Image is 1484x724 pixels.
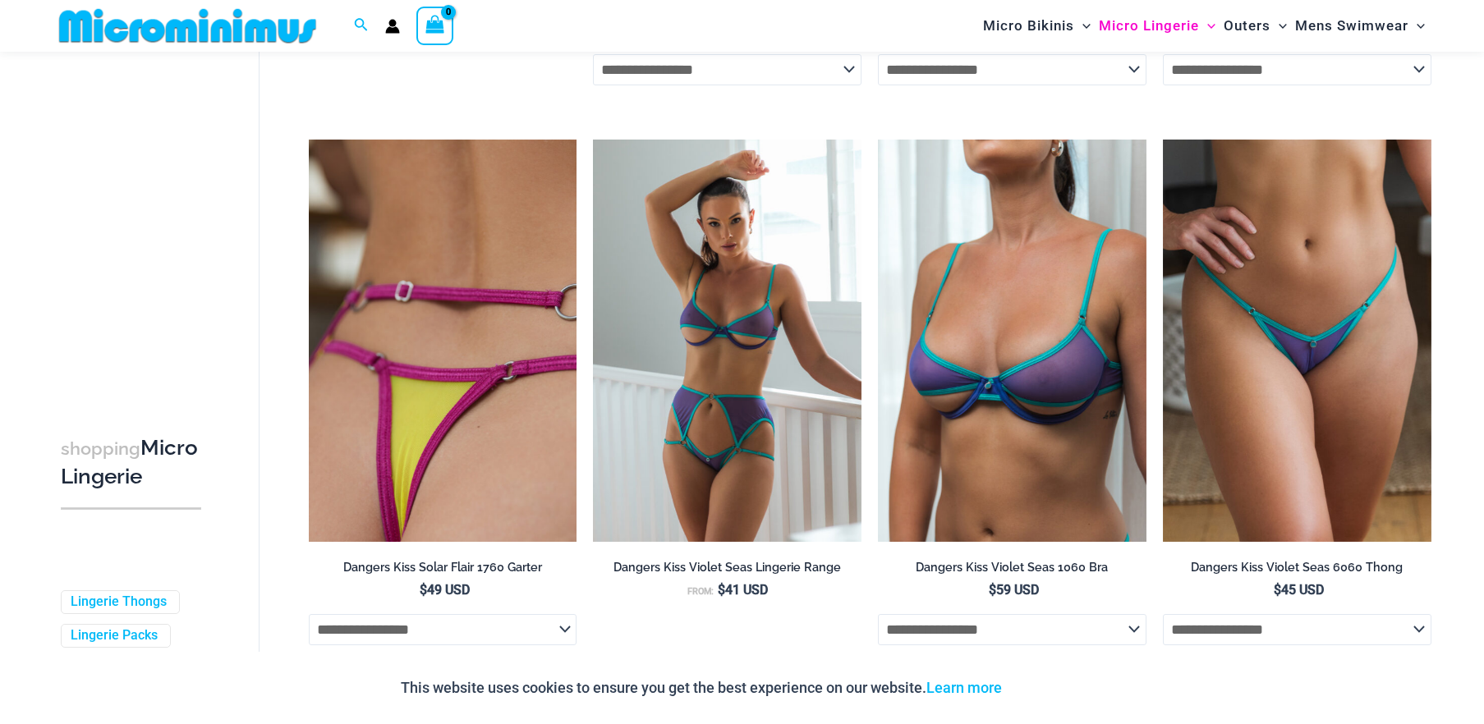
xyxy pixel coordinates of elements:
a: View Shopping Cart, empty [416,7,454,44]
a: Micro LingerieMenu ToggleMenu Toggle [1095,5,1220,47]
bdi: 45 USD [1274,582,1324,598]
a: Search icon link [354,16,369,36]
a: Lingerie Thongs [71,593,167,611]
span: $ [420,582,427,598]
a: Account icon link [385,19,400,34]
span: Outers [1224,5,1270,47]
a: Dangers Kiss Violet Seas Lingerie Range [593,560,861,581]
a: Dangers Kiss Violet Seas 1060 Bra 6060 Thong 1760 Garter 02Dangers Kiss Violet Seas 1060 Bra 6060... [593,140,861,542]
iframe: TrustedSite Certified [61,55,209,383]
img: MM SHOP LOGO FLAT [53,7,323,44]
img: Dangers Kiss Violet Seas 1060 Bra 6060 Thong 1760 Garter 02 [593,140,861,542]
a: Micro BikinisMenu ToggleMenu Toggle [979,5,1095,47]
a: Mens SwimwearMenu ToggleMenu Toggle [1291,5,1429,47]
bdi: 49 USD [420,582,470,598]
span: Micro Lingerie [1099,5,1199,47]
bdi: 41 USD [718,582,768,598]
span: Menu Toggle [1199,5,1215,47]
span: Menu Toggle [1270,5,1287,47]
p: This website uses cookies to ensure you get the best experience on our website. [401,676,1002,700]
bdi: 59 USD [989,582,1039,598]
h2: Dangers Kiss Violet Seas 6060 Thong [1163,560,1431,575]
a: Lingerie Packs [71,627,158,644]
h3: Micro Lingerie [61,434,201,491]
h2: Dangers Kiss Solar Flair 1760 Garter [309,560,577,575]
img: Dangers Kiss Violet Seas 6060 Thong 01 [1163,140,1431,542]
nav: Site Navigation [976,2,1432,49]
button: Accept [1014,668,1084,708]
a: Dangers Kiss Violet Seas 6060 Thong [1163,560,1431,581]
a: OutersMenu ToggleMenu Toggle [1220,5,1291,47]
span: From: [687,586,714,597]
span: shopping [61,438,140,459]
span: Menu Toggle [1074,5,1091,47]
span: $ [1274,582,1281,598]
a: Learn more [926,679,1002,696]
h2: Dangers Kiss Violet Seas Lingerie Range [593,560,861,575]
h2: Dangers Kiss Violet Seas 1060 Bra [878,560,1146,575]
a: Dangers Kiss Solar Flair 6060 Thong 1760 Garter 03Dangers Kiss Solar Flair 6060 Thong 1760 Garter... [309,140,577,542]
a: Dangers Kiss Solar Flair 1760 Garter [309,560,577,581]
span: Micro Bikinis [983,5,1074,47]
a: Dangers Kiss Violet Seas 1060 Bra 01Dangers Kiss Violet Seas 1060 Bra 611 Micro 04Dangers Kiss Vi... [878,140,1146,542]
span: Menu Toggle [1408,5,1425,47]
span: $ [989,582,996,598]
span: Mens Swimwear [1295,5,1408,47]
img: Dangers Kiss Violet Seas 1060 Bra 01 [878,140,1146,542]
a: Dangers Kiss Violet Seas 6060 Thong 01Dangers Kiss Violet Seas 6060 Thong 02Dangers Kiss Violet S... [1163,140,1431,542]
a: Dangers Kiss Violet Seas 1060 Bra [878,560,1146,581]
img: Dangers Kiss Solar Flair 6060 Thong 1760 Garter 01 [309,140,577,542]
span: $ [718,582,725,598]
